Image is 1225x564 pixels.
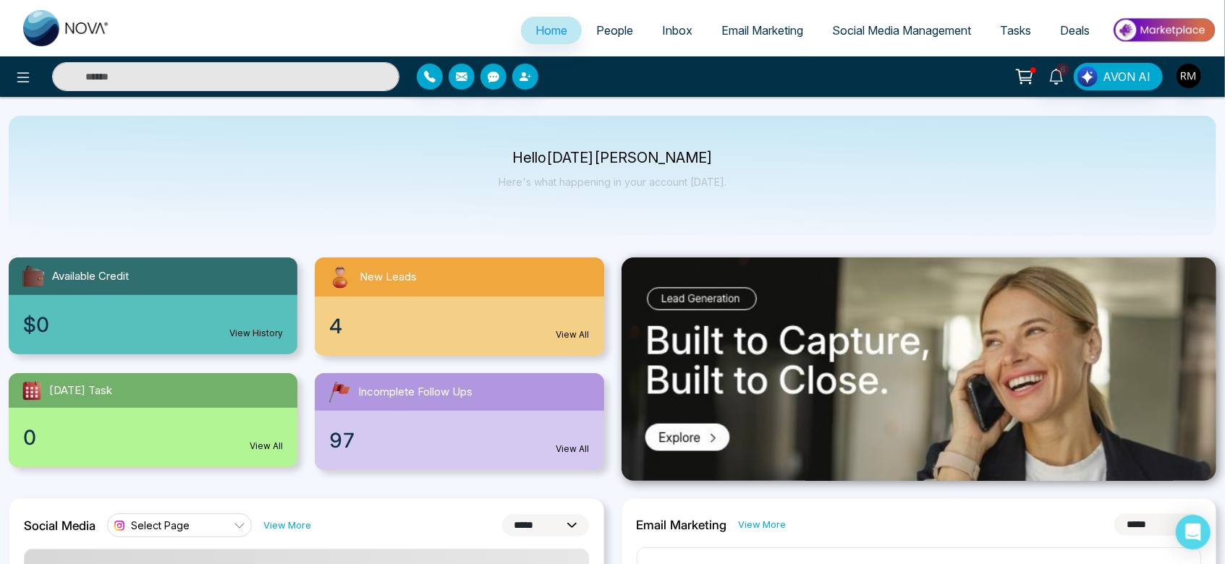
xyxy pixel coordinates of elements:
img: instagram [112,518,127,533]
span: [DATE] Task [49,383,112,399]
span: AVON AI [1103,68,1150,85]
span: People [596,23,633,38]
a: Deals [1046,17,1104,44]
a: Tasks [985,17,1046,44]
span: 97 [329,425,355,456]
span: Inbox [662,23,692,38]
img: availableCredit.svg [20,263,46,289]
img: . [622,257,1217,482]
span: Select Page [131,518,190,532]
img: Market-place.gif [1111,14,1216,46]
span: Deals [1060,23,1090,38]
a: New Leads4View All [306,257,612,356]
a: View History [229,327,283,340]
div: Open Intercom Messenger [1176,515,1211,550]
span: Tasks [1000,23,1031,38]
a: Social Media Management [818,17,985,44]
a: Inbox [648,17,707,44]
a: Email Marketing [707,17,818,44]
button: AVON AI [1074,63,1163,90]
h2: Social Media [24,518,96,533]
span: 4 [329,311,342,341]
span: $0 [23,309,49,340]
a: Home [521,17,582,44]
a: View More [739,518,787,531]
img: Lead Flow [1077,67,1098,87]
img: newLeads.svg [326,263,354,291]
span: Incomplete Follow Ups [358,384,472,401]
h2: Email Marketing [637,518,727,532]
img: followUps.svg [326,379,352,405]
span: Available Credit [52,268,129,285]
span: New Leads [360,269,417,286]
span: 6 [1056,63,1069,76]
span: Social Media Management [832,23,971,38]
a: View All [556,328,590,341]
span: Email Marketing [721,23,803,38]
a: View All [250,440,283,453]
a: 6 [1039,63,1074,88]
p: Hello [DATE][PERSON_NAME] [499,152,726,164]
span: 0 [23,422,36,453]
a: View All [556,443,590,456]
a: People [582,17,648,44]
img: User Avatar [1177,64,1201,88]
a: View More [263,518,311,532]
a: Incomplete Follow Ups97View All [306,373,612,470]
span: Home [535,23,567,38]
p: Here's what happening in your account [DATE]. [499,176,726,188]
img: todayTask.svg [20,379,43,402]
img: Nova CRM Logo [23,10,110,46]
